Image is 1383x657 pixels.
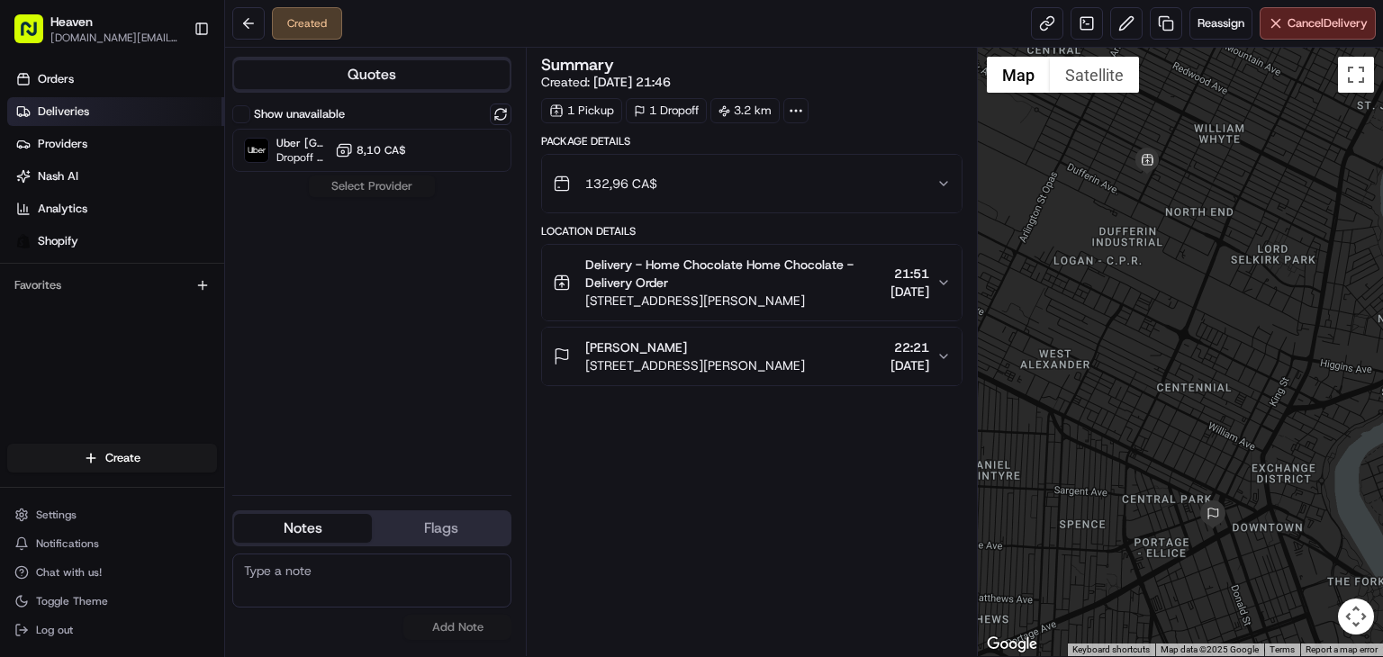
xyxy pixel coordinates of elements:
span: [DATE] 21:46 [593,74,671,90]
span: [STREET_ADDRESS][PERSON_NAME] [585,356,805,374]
span: Dropoff ETA 19 minutes [276,150,328,165]
span: [DATE] [890,283,929,301]
button: Toggle Theme [7,589,217,614]
span: Notifications [36,536,99,551]
span: 132,96 CA$ [585,175,657,193]
div: 📗 [18,403,32,418]
div: 💻 [152,403,167,418]
span: 8,10 CA$ [357,143,406,157]
span: Delivery - Home Chocolate Home Chocolate - Delivery Order [585,256,883,292]
button: [DOMAIN_NAME][EMAIL_ADDRESS][DOMAIN_NAME] [50,31,179,45]
img: Uber Canada [245,139,268,162]
img: Google [982,633,1042,656]
a: Deliveries [7,97,224,126]
button: Settings [7,502,217,527]
button: Notifications [7,531,217,556]
a: Terms (opens in new tab) [1270,644,1295,654]
input: Clear [47,115,297,134]
img: 1736555255976-a54dd68f-1ca7-489b-9aae-adbdc363a1c4 [18,171,50,203]
a: Orders [7,65,224,94]
div: Package Details [541,134,963,148]
span: Pylon [179,445,218,459]
span: Orders [38,71,74,87]
span: 26 июн. [205,327,249,341]
label: Show unavailable [254,106,345,122]
a: Powered byPylon [127,445,218,459]
span: 10 авг. [159,278,199,292]
button: [PERSON_NAME][STREET_ADDRESS][PERSON_NAME]22:21[DATE] [542,328,962,385]
button: Reassign [1189,7,1252,40]
span: [PERSON_NAME] [56,278,146,292]
span: 21:51 [890,265,929,283]
button: Keyboard shortcuts [1072,643,1150,656]
button: 8,10 CA$ [335,141,406,159]
span: Knowledge Base [36,401,138,419]
span: 22:21 [890,338,929,356]
button: See all [279,229,328,251]
div: We're available if you need us! [81,189,248,203]
span: Created: [541,73,671,91]
p: Welcome 👋 [18,71,328,100]
span: Wisdom [PERSON_NAME] [56,327,192,341]
a: Analytics [7,194,224,223]
span: • [195,327,202,341]
a: 💻API Documentation [145,394,296,427]
span: [DATE] [890,356,929,374]
button: Show street map [987,57,1050,93]
button: Heaven[DOMAIN_NAME][EMAIL_ADDRESS][DOMAIN_NAME] [7,7,186,50]
button: Log out [7,617,217,643]
button: CancelDelivery [1260,7,1376,40]
span: [STREET_ADDRESS][PERSON_NAME] [585,292,883,310]
button: Quotes [234,60,510,89]
span: Providers [38,136,87,152]
span: Settings [36,508,77,522]
span: • [149,278,156,292]
button: Create [7,444,217,472]
div: 1 Pickup [541,98,622,123]
img: 8016278978528_b943e370aa5ada12b00a_72.png [38,171,70,203]
span: Reassign [1198,15,1244,31]
span: Deliveries [38,103,89,120]
img: Brigitte Vinadas [18,261,47,290]
a: Shopify [7,227,224,256]
span: Nash AI [38,168,78,184]
a: Nash AI [7,162,224,191]
button: Flags [372,514,510,543]
div: Location Details [541,224,963,238]
button: Delivery - Home Chocolate Home Chocolate - Delivery Order[STREET_ADDRESS][PERSON_NAME]21:51[DATE] [542,245,962,320]
div: 1 Dropoff [626,98,707,123]
span: Shopify [38,233,78,249]
img: Nash [18,17,54,53]
span: Analytics [38,201,87,217]
button: 132,96 CA$ [542,155,962,212]
div: Past conversations [18,233,121,247]
button: Map camera controls [1338,598,1374,634]
a: Report a map error [1306,644,1378,654]
span: API Documentation [170,401,289,419]
img: Shopify logo [16,234,31,248]
img: 1736555255976-a54dd68f-1ca7-489b-9aae-adbdc363a1c4 [36,328,50,342]
div: Favorites [7,271,217,300]
span: Cancel Delivery [1288,15,1368,31]
button: Notes [234,514,372,543]
span: Chat with us! [36,565,102,580]
button: Show satellite imagery [1050,57,1139,93]
button: Toggle fullscreen view [1338,57,1374,93]
button: Chat with us! [7,560,217,585]
div: 3.2 km [710,98,780,123]
span: [PERSON_NAME] [585,338,687,356]
h3: Summary [541,57,614,73]
a: Providers [7,130,224,158]
button: Start new chat [306,176,328,198]
span: Uber [GEOGRAPHIC_DATA] [276,136,328,150]
span: Create [105,450,140,466]
img: 1736555255976-a54dd68f-1ca7-489b-9aae-adbdc363a1c4 [36,279,50,293]
span: Toggle Theme [36,594,108,608]
span: Map data ©2025 Google [1161,644,1259,654]
button: Heaven [50,13,93,31]
a: 📗Knowledge Base [11,394,145,427]
a: Open this area in Google Maps (opens a new window) [982,633,1042,656]
span: Log out [36,623,73,637]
